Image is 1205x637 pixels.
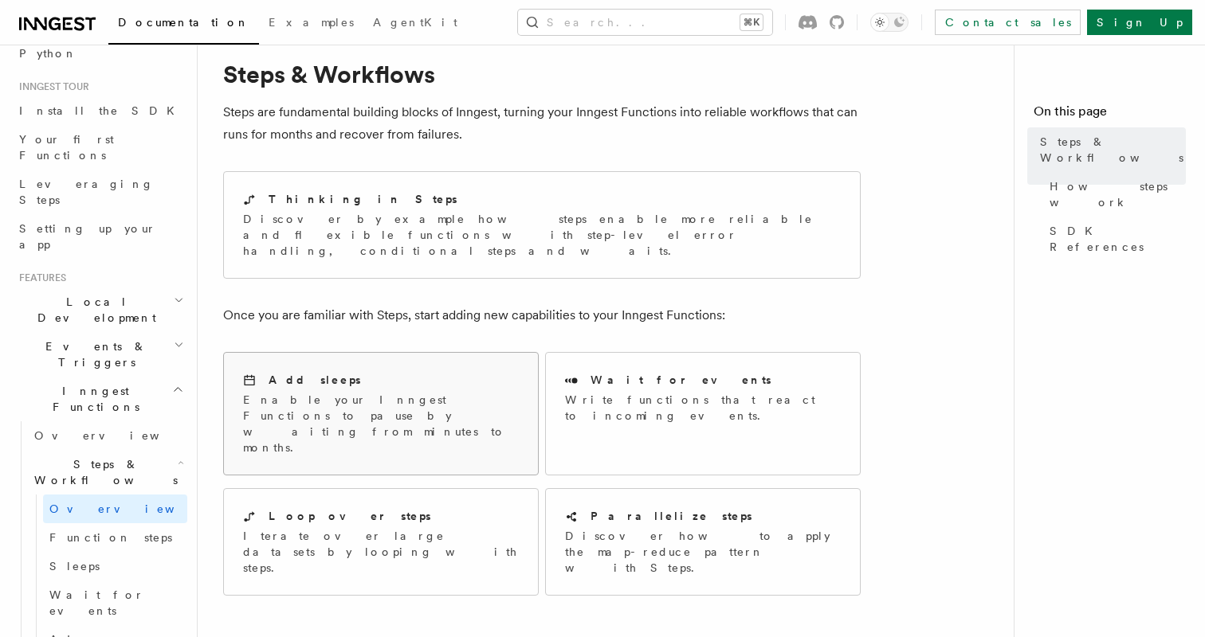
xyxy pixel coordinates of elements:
a: Overview [28,421,187,450]
a: Function steps [43,523,187,552]
a: Steps & Workflows [1034,127,1186,172]
span: Inngest tour [13,80,89,93]
h2: Loop over steps [269,508,431,524]
a: Contact sales [935,10,1081,35]
p: Iterate over large datasets by looping with steps. [243,528,519,576]
a: Loop over stepsIterate over large datasets by looping with steps. [223,488,539,596]
span: Python [19,47,77,60]
a: Overview [43,494,187,523]
span: Events & Triggers [13,338,174,370]
a: Install the SDK [13,96,187,125]
a: Wait for events [43,580,187,625]
a: Examples [259,5,363,43]
a: Parallelize stepsDiscover how to apply the map-reduce pattern with Steps. [545,488,861,596]
span: Inngest Functions [13,383,172,415]
span: Setting up your app [19,222,156,251]
span: Overview [34,429,198,442]
p: Steps are fundamental building blocks of Inngest, turning your Inngest Functions into reliable wo... [223,101,861,146]
p: Discover by example how steps enable more reliable and flexible functions with step-level error h... [243,211,841,259]
p: Once you are familiar with Steps, start adding new capabilities to your Inngest Functions: [223,304,861,326]
a: AgentKit [363,5,467,43]
span: Leveraging Steps [19,178,154,206]
h2: Thinking in Steps [269,191,457,207]
h1: Steps & Workflows [223,60,861,88]
button: Steps & Workflows [28,450,187,494]
button: Local Development [13,287,187,332]
a: SDK References [1043,217,1186,261]
button: Events & Triggers [13,332,187,377]
a: Add sleepsEnable your Inngest Functions to pause by waiting from minutes to months. [223,352,539,475]
p: Discover how to apply the map-reduce pattern with Steps. [565,528,841,576]
span: Function steps [49,531,172,544]
span: Steps & Workflows [1040,134,1186,166]
p: Write functions that react to incoming events. [565,392,841,424]
span: Wait for events [49,588,144,617]
span: How steps work [1050,178,1186,210]
kbd: ⌘K [740,14,763,30]
a: Sign Up [1087,10,1192,35]
a: Leveraging Steps [13,170,187,214]
h2: Wait for events [591,372,771,388]
span: Overview [49,502,214,515]
span: Local Development [13,294,174,326]
span: SDK References [1050,223,1186,255]
a: Sleeps [43,552,187,580]
h2: Add sleeps [269,372,361,388]
button: Inngest Functions [13,377,187,421]
a: Setting up your app [13,214,187,259]
a: Python [13,39,187,68]
button: Search...⌘K [518,10,772,35]
span: Features [13,272,66,284]
p: Enable your Inngest Functions to pause by waiting from minutes to months. [243,392,519,455]
span: Install the SDK [19,104,184,117]
span: Your first Functions [19,133,114,162]
a: Your first Functions [13,125,187,170]
span: AgentKit [373,16,457,29]
button: Toggle dark mode [870,13,909,32]
a: How steps work [1043,172,1186,217]
span: Sleeps [49,560,100,573]
span: Examples [269,16,354,29]
span: Steps & Workflows [28,456,178,488]
a: Documentation [108,5,259,45]
h2: Parallelize steps [591,508,752,524]
h4: On this page [1034,102,1186,127]
a: Thinking in StepsDiscover by example how steps enable more reliable and flexible functions with s... [223,171,861,279]
a: Wait for eventsWrite functions that react to incoming events. [545,352,861,475]
span: Documentation [118,16,249,29]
